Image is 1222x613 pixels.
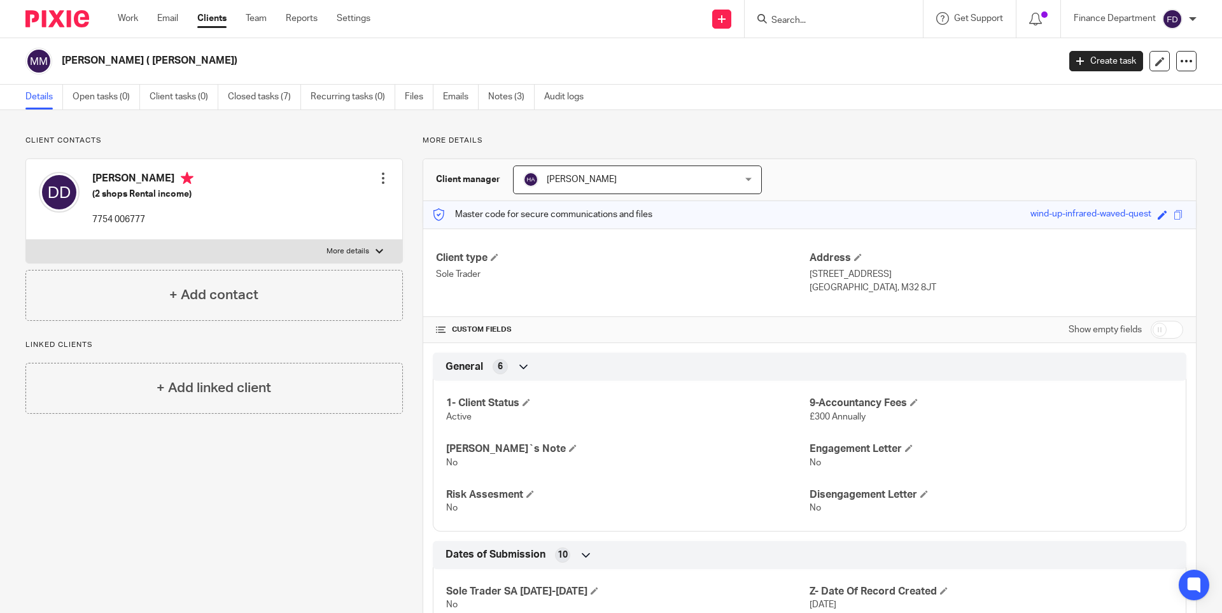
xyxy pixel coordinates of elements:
[446,488,810,502] h4: Risk Assesment
[498,360,503,373] span: 6
[1074,12,1156,25] p: Finance Department
[810,585,1173,598] h4: Z- Date Of Record Created
[446,504,458,512] span: No
[443,85,479,109] a: Emails
[436,325,810,335] h4: CUSTOM FIELDS
[810,458,821,467] span: No
[488,85,535,109] a: Notes (3)
[25,136,403,146] p: Client contacts
[810,397,1173,410] h4: 9-Accountancy Fees
[446,458,458,467] span: No
[181,172,193,185] i: Primary
[25,10,89,27] img: Pixie
[25,340,403,350] p: Linked clients
[39,172,80,213] img: svg%3E
[1030,208,1151,222] div: wind-up-infrared-waved-quest
[810,268,1183,281] p: [STREET_ADDRESS]
[150,85,218,109] a: Client tasks (0)
[423,136,1197,146] p: More details
[810,600,836,609] span: [DATE]
[197,12,227,25] a: Clients
[25,48,52,74] img: svg%3E
[92,213,193,226] p: 7754 006777
[118,12,138,25] a: Work
[1069,323,1142,336] label: Show empty fields
[169,285,258,305] h4: + Add contact
[436,173,500,186] h3: Client manager
[157,12,178,25] a: Email
[433,208,652,221] p: Master code for secure communications and files
[1162,9,1183,29] img: svg%3E
[446,397,810,410] h4: 1- Client Status
[810,251,1183,265] h4: Address
[311,85,395,109] a: Recurring tasks (0)
[810,442,1173,456] h4: Engagement Letter
[157,378,271,398] h4: + Add linked client
[558,549,568,561] span: 10
[246,12,267,25] a: Team
[25,85,63,109] a: Details
[405,85,433,109] a: Files
[544,85,593,109] a: Audit logs
[770,15,885,27] input: Search
[446,360,483,374] span: General
[446,548,545,561] span: Dates of Submission
[446,412,472,421] span: Active
[810,504,821,512] span: No
[62,54,852,67] h2: [PERSON_NAME] ( [PERSON_NAME])
[810,281,1183,294] p: [GEOGRAPHIC_DATA], M32 8JT
[446,442,810,456] h4: [PERSON_NAME]`s Note
[1069,51,1143,71] a: Create task
[810,412,866,421] span: £300 Annually
[92,172,193,188] h4: [PERSON_NAME]
[954,14,1003,23] span: Get Support
[228,85,301,109] a: Closed tasks (7)
[523,172,538,187] img: svg%3E
[446,600,458,609] span: No
[810,488,1173,502] h4: Disengagement Letter
[327,246,369,257] p: More details
[73,85,140,109] a: Open tasks (0)
[337,12,370,25] a: Settings
[286,12,318,25] a: Reports
[436,268,810,281] p: Sole Trader
[547,175,617,184] span: [PERSON_NAME]
[92,188,193,201] h5: (2 shops Rental income)
[446,585,810,598] h4: Sole Trader SA [DATE]-[DATE]
[436,251,810,265] h4: Client type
